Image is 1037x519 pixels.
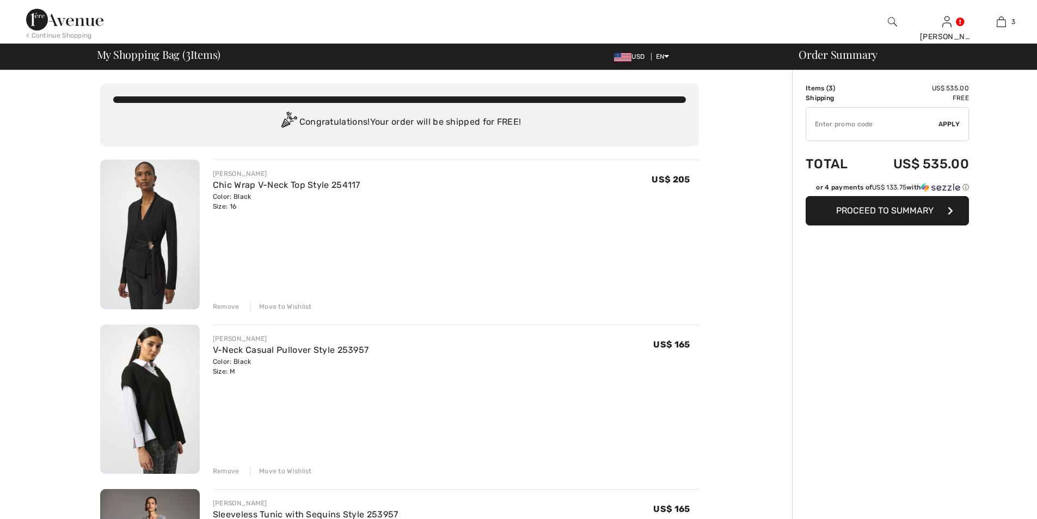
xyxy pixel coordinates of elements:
div: Move to Wishlist [250,302,312,312]
span: EN [656,53,670,60]
div: [PERSON_NAME] [213,498,398,508]
div: [PERSON_NAME] [920,31,973,42]
div: or 4 payments ofUS$ 133.75withSezzle Click to learn more about Sezzle [806,182,969,196]
div: [PERSON_NAME] [213,169,360,179]
span: 3 [186,46,191,60]
img: Congratulation2.svg [278,112,299,133]
span: 3 [1011,17,1015,27]
a: Sign In [942,16,952,27]
img: My Info [942,15,952,28]
a: 3 [974,15,1028,28]
div: [PERSON_NAME] [213,334,369,344]
img: search the website [888,15,897,28]
td: US$ 535.00 [864,145,969,182]
img: 1ère Avenue [26,9,103,30]
td: Shipping [806,93,864,103]
span: Proceed to Summary [836,205,934,216]
a: Chic Wrap V-Neck Top Style 254117 [213,180,360,190]
div: Remove [213,302,240,312]
div: Move to Wishlist [250,466,312,476]
td: Items ( ) [806,83,864,93]
span: US$ 165 [653,504,690,514]
button: Proceed to Summary [806,196,969,225]
span: Apply [938,119,960,129]
img: My Bag [997,15,1006,28]
a: V-Neck Casual Pullover Style 253957 [213,345,369,355]
input: Promo code [806,108,938,141]
span: US$ 133.75 [872,184,906,191]
img: V-Neck Casual Pullover Style 253957 [100,325,200,474]
div: < Continue Shopping [26,30,92,40]
div: Order Summary [786,49,1030,60]
td: Free [864,93,969,103]
img: Sezzle [921,182,960,192]
span: 3 [829,84,833,92]
div: Color: Black Size: M [213,357,369,376]
td: US$ 535.00 [864,83,969,93]
span: US$ 165 [653,339,690,350]
img: Chic Wrap V-Neck Top Style 254117 [100,160,200,309]
td: Total [806,145,864,182]
div: Color: Black Size: 16 [213,192,360,211]
div: Remove [213,466,240,476]
span: My Shopping Bag ( Items) [97,49,221,60]
span: US$ 205 [652,174,690,185]
span: USD [614,53,649,60]
img: US Dollar [614,53,631,62]
div: Congratulations! Your order will be shipped for FREE! [113,112,686,133]
div: or 4 payments of with [816,182,969,192]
